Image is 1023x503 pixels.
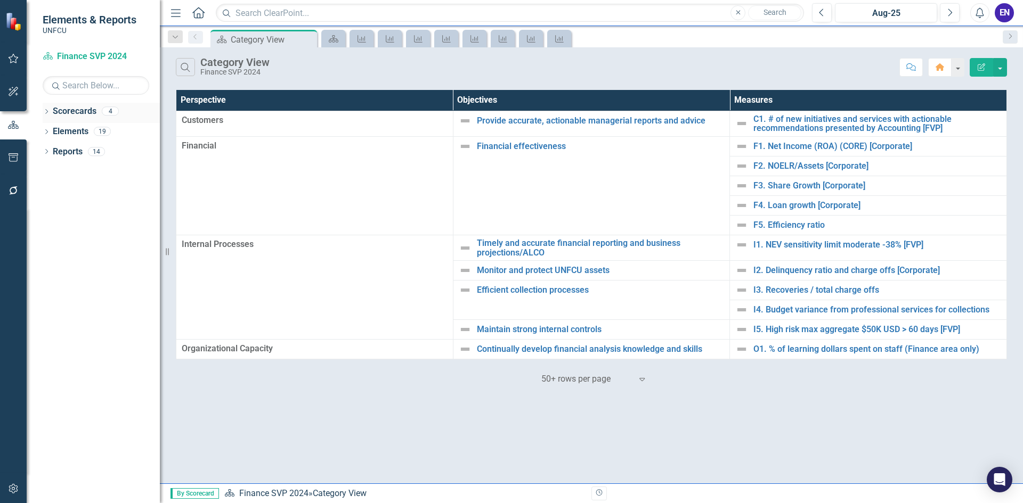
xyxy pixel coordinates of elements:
a: F3. Share Growth [Corporate] [753,181,1001,191]
img: Not Defined [459,264,472,277]
td: Double-Click to Edit Right Click for Context Menu [453,235,730,261]
td: Double-Click to Edit Right Click for Context Menu [730,320,1007,340]
div: Category View [313,488,367,498]
div: 19 [94,127,111,136]
img: Not Defined [735,303,748,316]
a: Maintain strong internal controls [477,325,725,334]
a: I5. High risk max aggregate $50K USD > 60 days [FVP] [753,325,1001,334]
div: » [224,488,583,500]
td: Double-Click to Edit [176,340,453,359]
a: O1. % of learning dollars spent on staff (Finance area only) [753,344,1001,354]
img: Not Defined [735,219,748,232]
td: Double-Click to Edit Right Click for Context Menu [730,156,1007,176]
td: Double-Click to Edit [176,111,453,136]
td: Double-Click to Edit Right Click for Context Menu [453,261,730,281]
img: Not Defined [735,160,748,172]
img: Not Defined [735,117,748,130]
img: Not Defined [735,343,748,356]
button: Search [748,5,801,20]
div: 14 [88,147,105,156]
span: Customers [182,114,448,127]
a: Monitor and protect UNFCU assets [477,266,725,275]
a: I4. Budget variance from professional services for collections [753,305,1001,315]
span: Search [764,8,786,17]
a: Efficient collection processes [477,285,725,295]
a: I3. Recoveries / total charge offs [753,285,1001,295]
span: By Scorecard [170,488,219,499]
img: Not Defined [735,284,748,296]
img: Not Defined [735,264,748,277]
td: Double-Click to Edit Right Click for Context Menu [453,111,730,136]
td: Double-Click to Edit Right Click for Context Menu [730,235,1007,261]
div: Category View [231,33,314,46]
span: Elements & Reports [43,13,136,26]
a: F5. Efficiency ratio [753,220,1001,230]
div: Open Intercom Messenger [987,467,1012,492]
td: Double-Click to Edit Right Click for Context Menu [453,137,730,235]
td: Double-Click to Edit Right Click for Context Menu [730,137,1007,156]
img: Not Defined [735,238,748,251]
a: I2. Delinquency ratio and charge offs [Corporate] [753,266,1001,275]
a: Provide accurate, actionable managerial reports and advice [477,116,725,126]
small: UNFCU [43,26,136,35]
a: I1. NEV sensitivity limit moderate -38% [FVP] [753,240,1001,250]
a: C1. # of new initiatives and services with actionable recommendations presented by Accounting [FVP] [753,114,1001,133]
a: Finance SVP 2024 [43,51,149,63]
td: Double-Click to Edit Right Click for Context Menu [730,300,1007,320]
td: Double-Click to Edit Right Click for Context Menu [730,261,1007,281]
img: Not Defined [735,140,748,153]
img: Not Defined [459,343,472,356]
a: Scorecards [53,105,96,118]
td: Double-Click to Edit Right Click for Context Menu [730,196,1007,216]
a: F1. Net Income (ROA) (CORE) [Corporate] [753,142,1001,151]
td: Double-Click to Edit Right Click for Context Menu [730,340,1007,359]
a: F2. NOELR/Assets [Corporate] [753,161,1001,171]
img: Not Defined [735,323,748,336]
input: Search Below... [43,76,149,95]
img: Not Defined [459,323,472,336]
div: 4 [102,107,119,116]
a: Continually develop financial analysis knowledge and skills [477,344,725,354]
img: Not Defined [459,242,472,254]
div: Aug-25 [839,7,933,20]
img: Not Defined [735,199,748,212]
td: Double-Click to Edit Right Click for Context Menu [730,281,1007,300]
button: Aug-25 [835,3,937,22]
td: Double-Click to Edit Right Click for Context Menu [730,111,1007,136]
a: Finance SVP 2024 [239,488,308,498]
a: Reports [53,146,83,158]
img: Not Defined [459,284,472,296]
span: Internal Processes [182,238,448,251]
td: Double-Click to Edit [176,137,453,235]
img: ClearPoint Strategy [5,12,24,31]
a: Financial effectiveness [477,142,725,151]
td: Double-Click to Edit [176,235,453,340]
div: Finance SVP 2024 [200,68,270,76]
img: Not Defined [735,179,748,192]
td: Double-Click to Edit Right Click for Context Menu [453,320,730,340]
td: Double-Click to Edit Right Click for Context Menu [730,216,1007,235]
a: Timely and accurate financial reporting and business projections/ALCO [477,238,725,257]
td: Double-Click to Edit Right Click for Context Menu [453,281,730,320]
a: Elements [53,126,88,138]
input: Search ClearPoint... [216,4,804,22]
td: Double-Click to Edit Right Click for Context Menu [453,340,730,359]
img: Not Defined [459,140,472,153]
img: Not Defined [459,114,472,127]
td: Double-Click to Edit Right Click for Context Menu [730,176,1007,196]
span: Financial [182,140,448,152]
button: EN [995,3,1014,22]
div: Category View [200,56,270,68]
a: F4. Loan growth [Corporate] [753,201,1001,210]
span: Organizational Capacity [182,343,448,355]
